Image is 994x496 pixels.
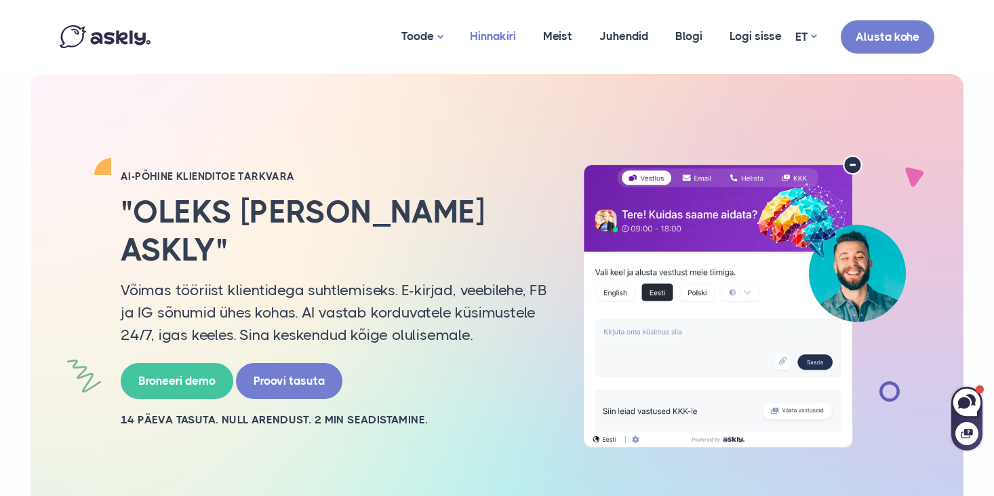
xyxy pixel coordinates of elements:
img: AI multilingual chat [568,155,921,449]
h2: "Oleks [PERSON_NAME] Askly" [121,193,548,268]
iframe: Askly chat [950,384,984,452]
h2: 14 PÄEVA TASUTA. NULL ARENDUST. 2 MIN SEADISTAMINE. [121,413,548,427]
a: Alusta kohe [841,20,934,54]
img: Askly [60,25,151,48]
a: Broneeri demo [121,363,233,399]
a: Hinnakiri [456,3,530,69]
p: Võimas tööriist klientidega suhtlemiseks. E-kirjad, veebilehe, FB ja IG sõnumid ühes kohas. AI va... [121,279,548,346]
a: Proovi tasuta [236,363,342,399]
a: Logi sisse [716,3,795,69]
a: ET [795,27,816,47]
h2: AI-PÕHINE KLIENDITOE TARKVARA [121,170,548,183]
a: Meist [530,3,586,69]
a: Blogi [662,3,716,69]
a: Juhendid [586,3,662,69]
a: Toode [388,3,456,71]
